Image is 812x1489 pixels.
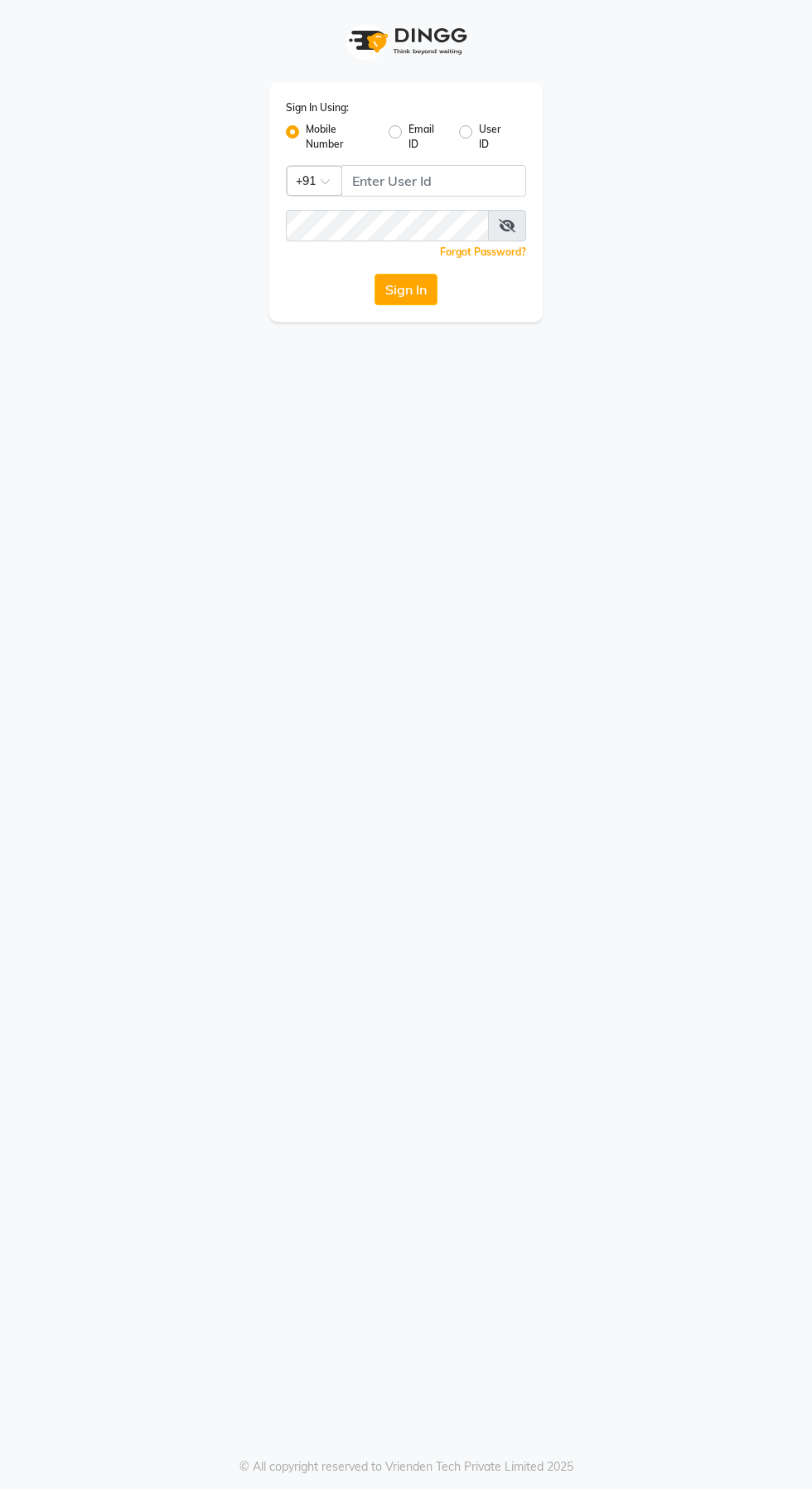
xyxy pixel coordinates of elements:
label: Email ID [408,122,446,152]
img: logo1.svg [340,17,472,66]
input: Username [286,210,489,241]
label: Sign In Using: [286,100,349,115]
label: Mobile Number [306,122,375,152]
button: Sign In [375,274,437,305]
label: User ID [479,122,513,152]
a: Forgot Password? [440,246,526,258]
input: Username [341,165,526,197]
